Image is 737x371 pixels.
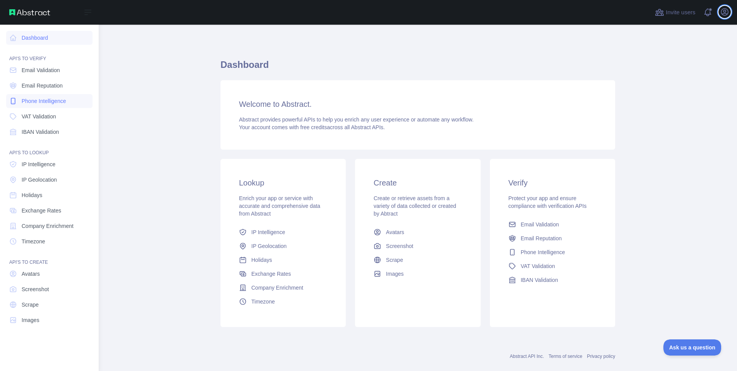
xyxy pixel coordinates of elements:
a: Scrape [370,253,465,267]
button: Invite users [653,6,697,19]
a: IBAN Validation [6,125,93,139]
h3: Lookup [239,177,327,188]
div: API'S TO CREATE [6,250,93,265]
span: Scrape [386,256,403,264]
span: IBAN Validation [22,128,59,136]
h3: Welcome to Abstract. [239,99,597,110]
span: Invite users [666,8,695,17]
a: Company Enrichment [236,281,330,295]
span: VAT Validation [521,262,555,270]
span: Avatars [22,270,40,278]
a: Email Reputation [6,79,93,93]
span: Exchange Rates [22,207,61,214]
a: VAT Validation [505,259,600,273]
a: IP Intelligence [236,225,330,239]
a: Images [6,313,93,327]
a: Dashboard [6,31,93,45]
span: Phone Intelligence [521,248,565,256]
a: Exchange Rates [236,267,330,281]
span: free credits [300,124,327,130]
span: IP Intelligence [251,228,285,236]
span: Email Validation [521,221,559,228]
img: Abstract API [9,9,50,15]
span: Company Enrichment [251,284,303,292]
span: Email Validation [22,66,60,74]
span: Your account comes with across all Abstract APIs. [239,124,385,130]
span: Images [386,270,404,278]
a: Phone Intelligence [6,94,93,108]
a: Timezone [6,234,93,248]
a: Email Validation [6,63,93,77]
span: IP Geolocation [251,242,287,250]
a: Screenshot [6,282,93,296]
a: IP Intelligence [6,157,93,171]
a: Holidays [236,253,330,267]
h3: Create [374,177,462,188]
a: Holidays [6,188,93,202]
a: Company Enrichment [6,219,93,233]
span: Email Reputation [521,234,562,242]
a: IP Geolocation [6,173,93,187]
span: Holidays [22,191,42,199]
div: API'S TO LOOKUP [6,140,93,156]
span: VAT Validation [22,113,56,120]
span: Timezone [251,298,275,305]
a: Terms of service [549,354,582,359]
h1: Dashboard [220,59,615,77]
a: Avatars [6,267,93,281]
span: Avatars [386,228,404,236]
a: Email Reputation [505,231,600,245]
span: IBAN Validation [521,276,558,284]
span: Create or retrieve assets from a variety of data collected or created by Abtract [374,195,456,217]
a: Abstract API Inc. [510,354,544,359]
span: Screenshot [386,242,413,250]
span: Company Enrichment [22,222,74,230]
a: Phone Intelligence [505,245,600,259]
span: Enrich your app or service with accurate and comprehensive data from Abstract [239,195,320,217]
span: Scrape [22,301,39,309]
span: Timezone [22,238,45,245]
a: Timezone [236,295,330,309]
iframe: Toggle Customer Support [663,339,722,356]
a: Images [370,267,465,281]
span: Exchange Rates [251,270,291,278]
a: IP Geolocation [236,239,330,253]
span: Email Reputation [22,82,63,89]
span: IP Geolocation [22,176,57,184]
a: Email Validation [505,218,600,231]
h3: Verify [508,177,597,188]
a: IBAN Validation [505,273,600,287]
a: Screenshot [370,239,465,253]
a: Exchange Rates [6,204,93,218]
span: Images [22,316,39,324]
span: Abstract provides powerful APIs to help you enrich any user experience or automate any workflow. [239,116,474,123]
a: VAT Validation [6,110,93,123]
a: Privacy policy [587,354,615,359]
span: Phone Intelligence [22,97,66,105]
a: Scrape [6,298,93,312]
span: IP Intelligence [22,160,56,168]
span: Screenshot [22,285,49,293]
a: Avatars [370,225,465,239]
span: Protect your app and ensure compliance with verification APIs [508,195,587,209]
span: Holidays [251,256,272,264]
div: API'S TO VERIFY [6,46,93,62]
